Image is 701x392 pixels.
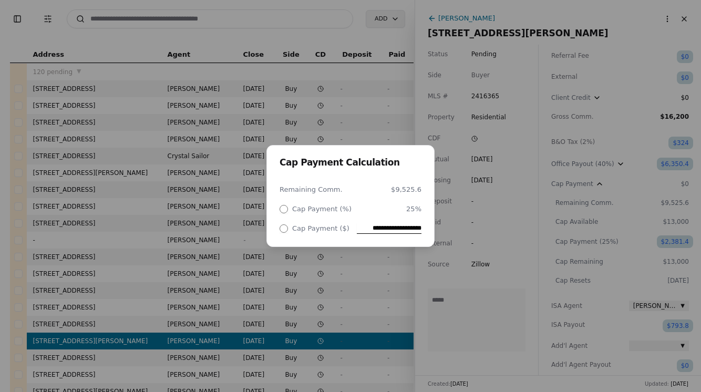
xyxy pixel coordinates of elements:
[280,158,421,167] h2: Cap Payment Calculation
[292,205,352,212] label: Cap Payment (%)
[357,203,421,214] div: 25%
[292,225,349,232] label: Cap Payment ($)
[280,184,353,195] span: Remaining Comm.
[357,184,421,195] span: $9,525.6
